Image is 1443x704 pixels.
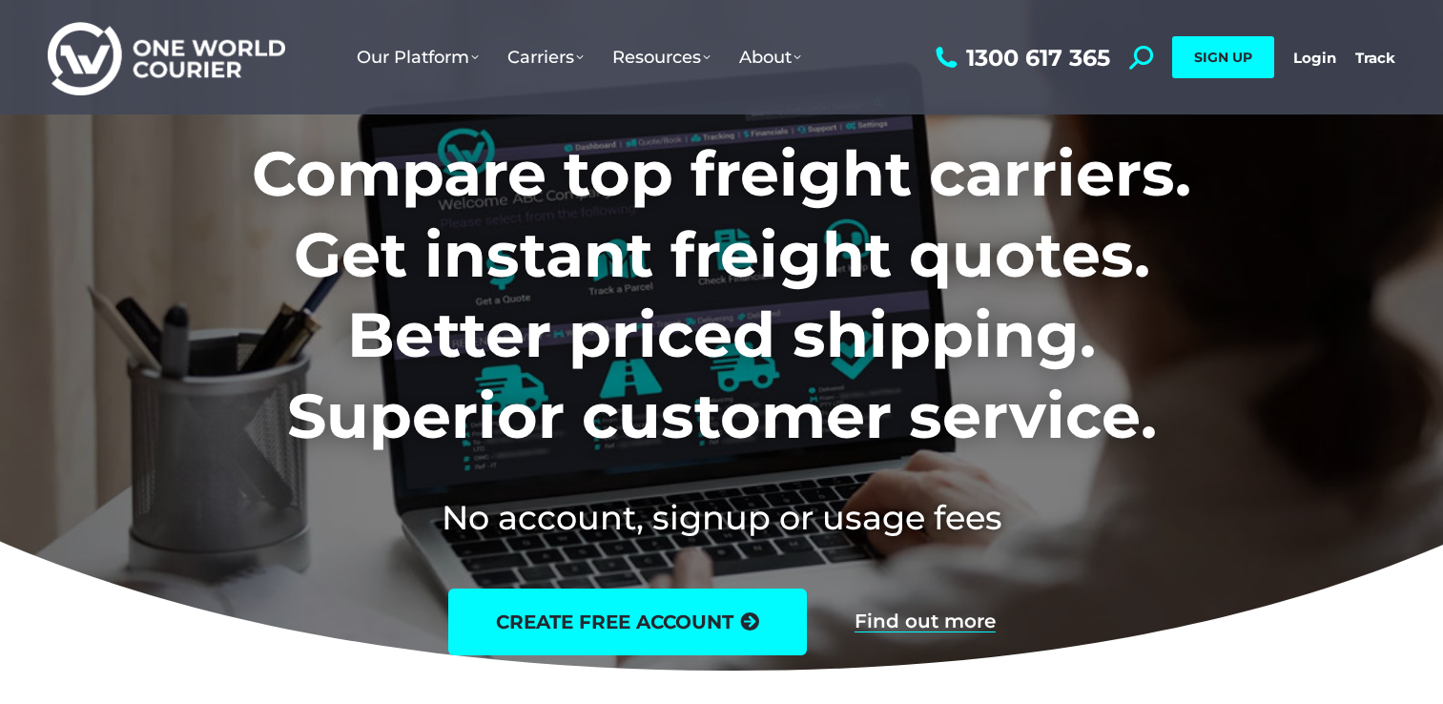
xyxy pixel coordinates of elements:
[598,28,725,87] a: Resources
[48,19,285,96] img: One World Courier
[448,589,807,655] a: create free account
[739,47,801,68] span: About
[1355,49,1395,67] a: Track
[1293,49,1336,67] a: Login
[342,28,493,87] a: Our Platform
[357,47,479,68] span: Our Platform
[126,494,1317,541] h2: No account, signup or usage fees
[1194,49,1252,66] span: SIGN UP
[507,47,584,68] span: Carriers
[855,611,996,632] a: Find out more
[126,134,1317,456] h1: Compare top freight carriers. Get instant freight quotes. Better priced shipping. Superior custom...
[493,28,598,87] a: Carriers
[612,47,711,68] span: Resources
[931,46,1110,70] a: 1300 617 365
[1172,36,1274,78] a: SIGN UP
[725,28,815,87] a: About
